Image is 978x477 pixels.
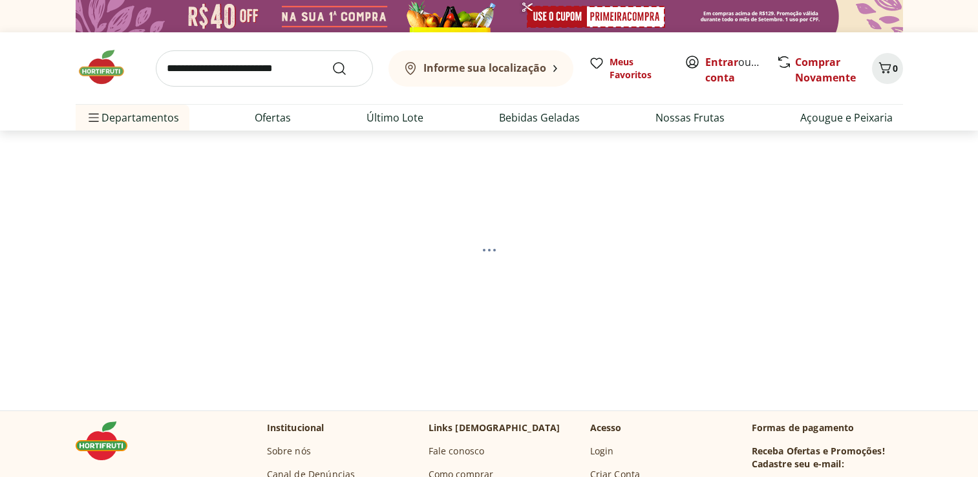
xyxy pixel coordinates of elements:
[590,421,622,434] p: Acesso
[429,445,485,458] a: Fale conosco
[705,55,738,69] a: Entrar
[76,48,140,87] img: Hortifruti
[752,445,885,458] h3: Receba Ofertas e Promoções!
[332,61,363,76] button: Submit Search
[367,110,423,125] a: Último Lote
[610,56,669,81] span: Meus Favoritos
[499,110,580,125] a: Bebidas Geladas
[267,445,311,458] a: Sobre nós
[255,110,291,125] a: Ofertas
[267,421,324,434] p: Institucional
[86,102,101,133] button: Menu
[388,50,573,87] button: Informe sua localização
[156,50,373,87] input: search
[590,445,614,458] a: Login
[752,458,844,471] h3: Cadastre seu e-mail:
[655,110,725,125] a: Nossas Frutas
[872,53,903,84] button: Carrinho
[893,62,898,74] span: 0
[705,55,776,85] a: Criar conta
[705,54,763,85] span: ou
[795,55,856,85] a: Comprar Novamente
[86,102,179,133] span: Departamentos
[429,421,560,434] p: Links [DEMOGRAPHIC_DATA]
[752,421,903,434] p: Formas de pagamento
[423,61,546,75] b: Informe sua localização
[800,110,893,125] a: Açougue e Peixaria
[76,421,140,460] img: Hortifruti
[589,56,669,81] a: Meus Favoritos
